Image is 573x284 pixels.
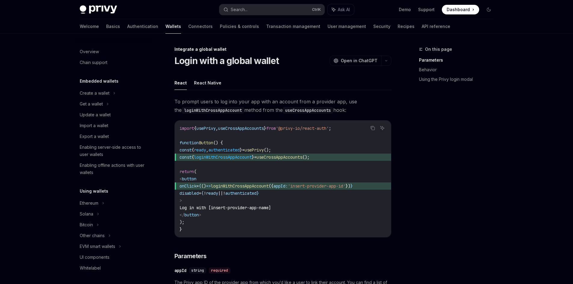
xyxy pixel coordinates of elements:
span: Button [199,140,213,145]
a: Update a wallet [75,109,152,120]
span: () { [213,140,223,145]
button: Ask AI [328,4,354,15]
div: Get a wallet [80,100,103,108]
span: , [216,126,218,131]
span: || [218,191,223,196]
span: useCrossAppAccounts [257,154,302,160]
div: Whitelabel [80,264,101,272]
span: , [206,147,208,153]
a: Connectors [188,19,213,34]
span: On this page [425,46,452,53]
a: Authentication [127,19,158,34]
code: loginWithCrossAppAccount [182,107,244,114]
span: } [257,191,259,196]
div: Search... [231,6,248,13]
div: Update a wallet [80,111,111,118]
span: ( [194,169,196,174]
span: ready [194,147,206,153]
div: Enabling server-side access to user wallets [80,144,148,158]
div: Bitcoin [80,221,93,228]
span: = [254,154,257,160]
span: loginWithCrossAppAccount [211,183,269,189]
h1: Login with a global wallet [174,55,279,66]
span: } [264,126,266,131]
span: } [350,183,353,189]
span: To prompt users to log into your app with an account from a provider app, use the method from the... [174,97,391,114]
span: > [199,212,201,218]
span: usePrivy [196,126,216,131]
span: = [199,191,201,196]
span: from [266,126,276,131]
div: Chain support [80,59,107,66]
button: Toggle dark mode [484,5,494,14]
span: } [252,154,254,160]
a: Transaction management [266,19,320,34]
span: function [180,140,199,145]
span: disabled [180,191,199,196]
span: Open in ChatGPT [341,58,377,64]
span: } [240,147,242,153]
span: 'insert-provider-app-id' [288,183,346,189]
span: Ctrl K [312,7,321,12]
span: } [180,227,182,232]
span: const [180,147,192,153]
span: ! [223,191,225,196]
span: (); [264,147,271,153]
span: ! [204,191,206,196]
a: Whitelabel [75,263,152,273]
span: { [201,191,204,196]
span: onClick [180,183,196,189]
span: </ [180,212,184,218]
img: dark logo [80,5,117,14]
div: Create a wallet [80,90,109,97]
a: UI components [75,252,152,263]
a: Enabling offline actions with user wallets [75,160,152,178]
button: Ask AI [378,124,386,132]
h5: Using wallets [80,188,108,195]
div: Enabling offline actions with user wallets [80,162,148,176]
span: button [182,176,196,182]
span: () [201,183,206,189]
a: Import a wallet [75,120,152,131]
span: ({ [269,183,273,189]
a: Dashboard [442,5,479,14]
a: Enabling server-side access to user wallets [75,142,152,160]
a: Overview [75,46,152,57]
span: { [192,154,194,160]
div: Ethereum [80,200,98,207]
div: Integrate a global wallet [174,46,391,52]
div: UI components [80,254,109,261]
div: EVM smart wallets [80,243,115,250]
a: Support [418,7,435,13]
span: usePrivy [245,147,264,153]
a: API reference [422,19,450,34]
a: User management [328,19,366,34]
a: Parameters [419,55,498,65]
span: < [180,176,182,182]
span: authenticated [208,147,240,153]
span: Dashboard [447,7,470,13]
span: const [180,154,192,160]
a: Export a wallet [75,131,152,142]
span: loginWithCrossAppAccount [194,154,252,160]
span: = [196,183,199,189]
span: appId: [273,183,288,189]
span: = [242,147,245,153]
span: => [206,183,211,189]
span: Log in with [insert-provider-app-name] [180,205,271,210]
span: }) [346,183,350,189]
span: { [194,126,196,131]
a: Using the Privy login modal [419,75,498,84]
span: Ask AI [338,7,350,13]
span: (); [302,154,310,160]
button: React Native [194,76,221,90]
div: Solana [80,210,93,218]
a: Welcome [80,19,99,34]
span: return [180,169,194,174]
span: import [180,126,194,131]
span: { [199,183,201,189]
span: button [184,212,199,218]
button: React [174,76,187,90]
div: Export a wallet [80,133,109,140]
a: Recipes [398,19,414,34]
